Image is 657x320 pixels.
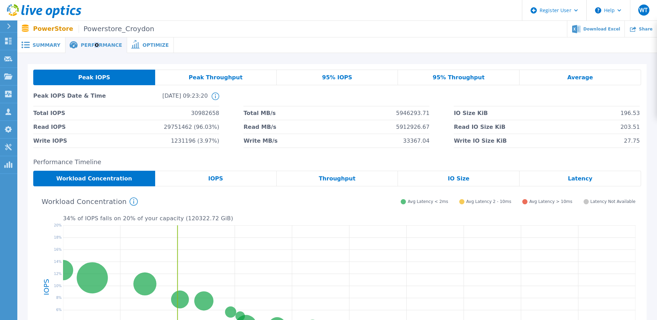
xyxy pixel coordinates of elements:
[33,159,641,166] h2: Performance Timeline
[624,134,640,148] span: 27.75
[243,134,277,148] span: Write MB/s
[396,106,430,120] span: 5946293.71
[591,199,636,204] span: Latency Not Available
[164,120,219,134] span: 29751462 (96.03%)
[56,176,132,181] span: Workload Concentration
[403,134,429,148] span: 33367.04
[54,259,62,263] text: 14%
[568,176,593,181] span: Latency
[189,75,243,80] span: Peak Throughput
[78,75,110,80] span: Peak IOPS
[433,75,485,80] span: 95% Throughput
[620,120,640,134] span: 203.51
[396,120,430,134] span: 5912926.67
[243,106,276,120] span: Total MB/s
[567,75,593,80] span: Average
[121,92,208,106] span: [DATE] 09:23:20
[620,106,640,120] span: 196.53
[54,235,62,239] text: 18%
[322,75,352,80] span: 95% IOPS
[191,106,219,120] span: 30982658
[54,223,62,227] text: 20%
[466,199,511,204] span: Avg Latency 2 - 10ms
[408,199,448,204] span: Avg Latency < 2ms
[171,134,219,148] span: 1231196 (3.97%)
[42,197,138,206] h4: Workload Concentration
[79,25,154,33] span: Powerstore_Croydon
[454,120,505,134] span: Read IO Size KiB
[142,43,169,47] span: Optimize
[639,27,652,31] span: Share
[33,92,121,106] span: Peak IOPS Date & Time
[243,120,276,134] span: Read MB/s
[33,120,66,134] span: Read IOPS
[81,43,122,47] span: Performance
[33,106,65,120] span: Total IOPS
[208,176,223,181] span: IOPS
[454,134,507,148] span: Write IO Size KiB
[43,261,50,313] h4: IOPS
[529,199,572,204] span: Avg Latency > 10ms
[319,176,355,181] span: Throughput
[63,215,636,222] p: 34 % of IOPS falls on 20 % of your capacity ( 120322.72 GiB )
[33,134,67,148] span: Write IOPS
[33,25,154,33] p: PowerStore
[54,248,62,251] text: 16%
[583,27,620,31] span: Download Excel
[448,176,469,181] span: IO Size
[639,7,648,13] span: WT
[33,43,60,47] span: Summary
[454,106,488,120] span: IO Size KiB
